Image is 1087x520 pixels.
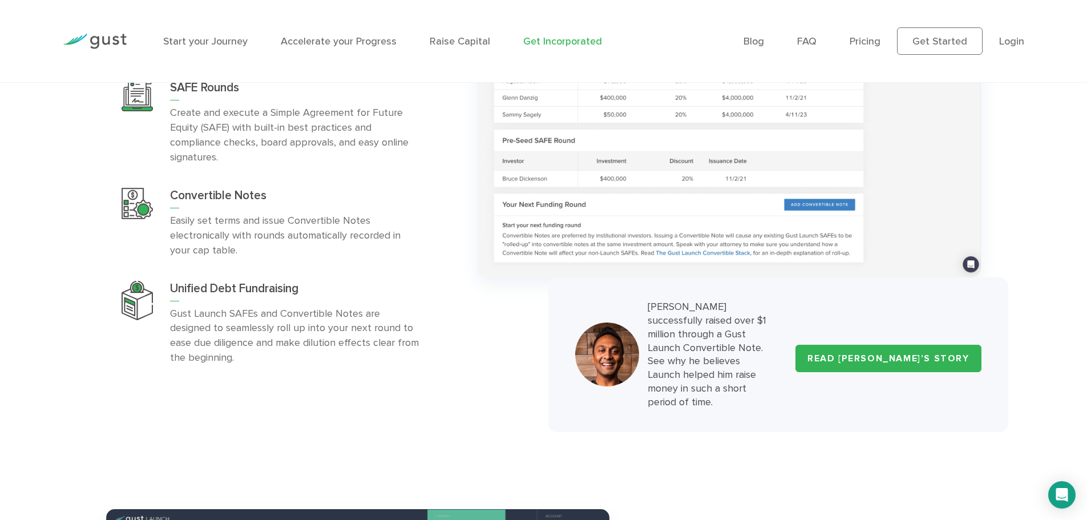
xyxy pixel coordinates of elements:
[281,35,397,47] a: Accelerate your Progress
[897,27,983,55] a: Get Started
[523,35,602,47] a: Get Incorporated
[170,213,419,258] p: Easily set terms and issue Convertible Notes electronically with rounds automatically recorded in...
[999,35,1024,47] a: Login
[122,281,153,320] img: Debt Fundraising
[797,35,817,47] a: FAQ
[163,35,248,47] a: Start your Journey
[63,34,127,49] img: Gust Logo
[743,35,764,47] a: Blog
[122,80,153,111] img: Safe Rounds
[648,300,775,410] p: [PERSON_NAME] successfully raised over $1 million through a Gust Launch Convertible Note. See why...
[575,323,639,386] img: Story 1
[1048,481,1076,509] div: Open Intercom Messenger
[850,35,880,47] a: Pricing
[122,188,153,219] img: Convertible Notes
[170,307,419,366] p: Gust Launch SAFEs and Convertible Notes are designed to seamlessly roll up into your next round t...
[170,106,419,165] p: Create and execute a Simple Agreement for Future Equity (SAFE) with built-in best practices and c...
[170,188,419,208] h3: Convertible Notes
[170,281,419,301] h3: Unified Debt Fundraising
[170,80,419,100] h3: SAFE Rounds
[795,345,981,372] a: READ [PERSON_NAME]’S STORY
[430,35,490,47] a: Raise Capital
